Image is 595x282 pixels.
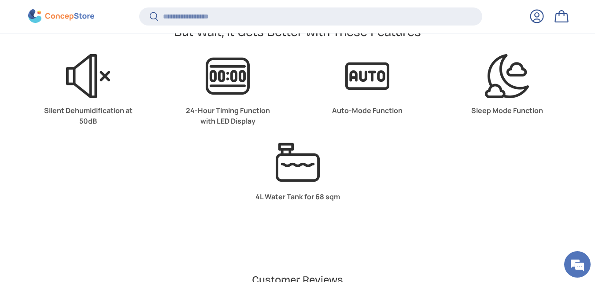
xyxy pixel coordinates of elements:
[186,106,270,126] strong: 24-Hour Timing Function with LED Display
[471,106,543,115] strong: Sleep Mode Function​
[28,10,94,23] img: ConcepStore
[4,188,168,219] textarea: Type your message and click 'Submit'
[129,219,160,231] em: Submit
[255,192,340,201] strong: 4L Water Tank for 68 sqm
[46,49,148,61] div: Leave a message
[144,4,166,26] div: Minimize live chat window
[44,106,133,126] strong: Silent Dehumidification at 50dB
[332,106,403,115] strong: Auto-Mode Function
[18,85,154,174] span: We are offline. Please leave us a message.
